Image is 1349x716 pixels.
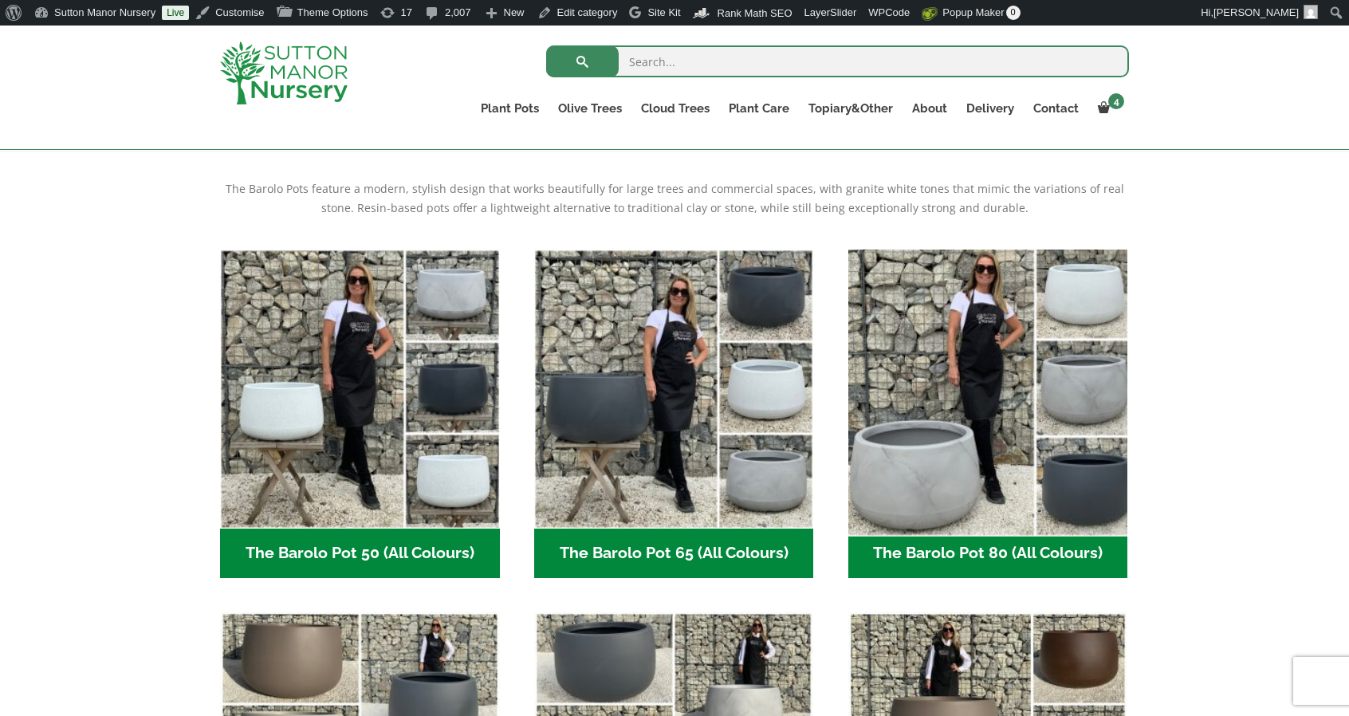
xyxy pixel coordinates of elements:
img: The Barolo Pot 80 (All Colours) [841,242,1135,536]
a: Visit product category The Barolo Pot 80 (All Colours) [848,250,1128,578]
h2: The Barolo Pot 50 (All Colours) [220,529,500,578]
a: Plant Pots [471,97,549,120]
span: 4 [1108,93,1124,109]
img: The Barolo Pot 65 (All Colours) [534,250,814,529]
a: About [903,97,957,120]
a: Plant Care [719,97,799,120]
a: Cloud Trees [631,97,719,120]
a: Visit product category The Barolo Pot 65 (All Colours) [534,250,814,578]
a: Delivery [957,97,1024,120]
img: The Barolo Pot 50 (All Colours) [220,250,500,529]
h2: The Barolo Pot 65 (All Colours) [534,529,814,578]
a: Olive Trees [549,97,631,120]
span: 0 [1006,6,1021,20]
h2: The Barolo Pot 80 (All Colours) [848,529,1128,578]
a: Live [162,6,189,20]
span: [PERSON_NAME] [1213,6,1299,18]
a: Contact [1024,97,1088,120]
a: Visit product category The Barolo Pot 50 (All Colours) [220,250,500,578]
span: Rank Math SEO [718,7,792,19]
a: Topiary&Other [799,97,903,120]
p: The Barolo Pots feature a modern, stylish design that works beautifully for large trees and comme... [220,179,1129,218]
span: Site Kit [647,6,680,18]
img: logo [220,41,348,104]
input: Search... [546,45,1129,77]
a: 4 [1088,97,1129,120]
